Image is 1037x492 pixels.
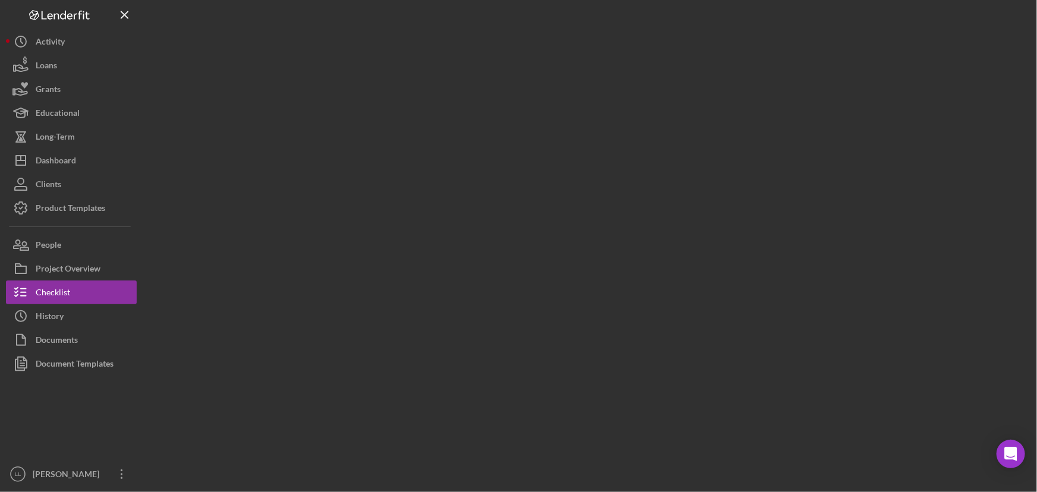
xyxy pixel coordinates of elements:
div: Documents [36,328,78,355]
button: Activity [6,30,137,53]
button: Checklist [6,280,137,304]
div: Checklist [36,280,70,307]
button: History [6,304,137,328]
button: Documents [6,328,137,352]
button: Document Templates [6,352,137,376]
div: Document Templates [36,352,114,379]
div: Educational [36,101,80,128]
div: Dashboard [36,149,76,175]
div: Grants [36,77,61,104]
div: Product Templates [36,196,105,223]
button: Grants [6,77,137,101]
button: Long-Term [6,125,137,149]
div: Open Intercom Messenger [997,440,1025,468]
button: People [6,233,137,257]
button: Educational [6,101,137,125]
button: Dashboard [6,149,137,172]
div: Activity [36,30,65,56]
button: Product Templates [6,196,137,220]
button: Loans [6,53,137,77]
div: History [36,304,64,331]
div: Long-Term [36,125,75,152]
div: Project Overview [36,257,100,283]
div: People [36,233,61,260]
text: LL [15,471,21,478]
button: Project Overview [6,257,137,280]
button: LL[PERSON_NAME] [6,462,137,486]
div: Clients [36,172,61,199]
div: [PERSON_NAME] [30,462,107,489]
div: Loans [36,53,57,80]
button: Clients [6,172,137,196]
